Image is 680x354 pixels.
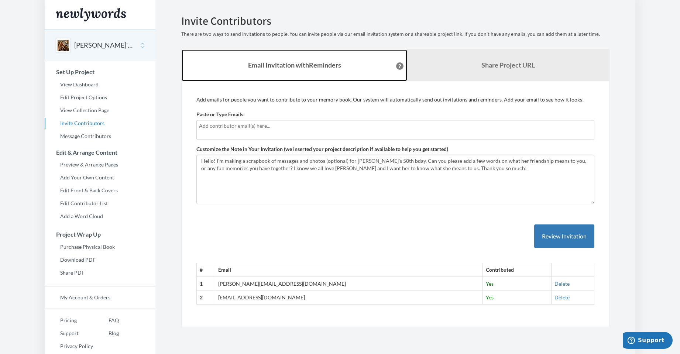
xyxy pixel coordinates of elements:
h3: Edit & Arrange Content [45,149,155,156]
button: Review Invitation [534,224,594,248]
a: Edit Contributor List [45,198,155,209]
a: Support [45,328,93,339]
p: There are two ways to send invitations to people. You can invite people via our email invitation ... [181,31,609,38]
b: Share Project URL [481,61,535,69]
img: Newlywords logo [56,8,126,21]
a: Message Contributors [45,131,155,142]
a: Blog [93,328,119,339]
input: Add contributor email(s) here... [199,122,592,130]
span: Yes [486,281,494,287]
a: Add a Word Cloud [45,211,155,222]
a: Invite Contributors [45,118,155,129]
a: Preview & Arrange Pages [45,159,155,170]
th: 1 [197,277,215,291]
label: Paste or Type Emails: [196,111,245,118]
a: Pricing [45,315,93,326]
a: Add Your Own Content [45,172,155,183]
textarea: Hi everyone! I'm making a scrapbook of messages and photos (optional) for [PERSON_NAME]'s 50th bd... [196,155,594,204]
a: Download PDF [45,254,155,265]
strong: Email Invitation with Reminders [248,61,341,69]
p: Add emails for people you want to contribute to your memory book. Our system will automatically s... [196,96,594,103]
a: View Dashboard [45,79,155,90]
iframe: Opens a widget where you can chat to one of our agents [623,332,673,350]
a: Edit Project Options [45,92,155,103]
h2: Invite Contributors [181,15,609,27]
th: Email [215,263,482,277]
a: Privacy Policy [45,341,93,352]
a: FAQ [93,315,119,326]
th: 2 [197,291,215,305]
span: Yes [486,294,494,300]
a: Purchase Physical Book [45,241,155,252]
td: [EMAIL_ADDRESS][DOMAIN_NAME] [215,291,482,305]
a: Delete [554,281,570,287]
a: Delete [554,294,570,300]
h3: Set Up Project [45,69,155,75]
button: [PERSON_NAME]'s 50th bday! [74,41,134,50]
a: Share PDF [45,267,155,278]
a: Edit Front & Back Covers [45,185,155,196]
label: Customize the Note in Your Invitation (we inserted your project description if available to help ... [196,145,448,153]
th: # [197,263,215,277]
h3: Project Wrap Up [45,231,155,238]
th: Contributed [483,263,552,277]
a: View Collection Page [45,105,155,116]
a: My Account & Orders [45,292,155,303]
td: [PERSON_NAME][EMAIL_ADDRESS][DOMAIN_NAME] [215,277,482,291]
